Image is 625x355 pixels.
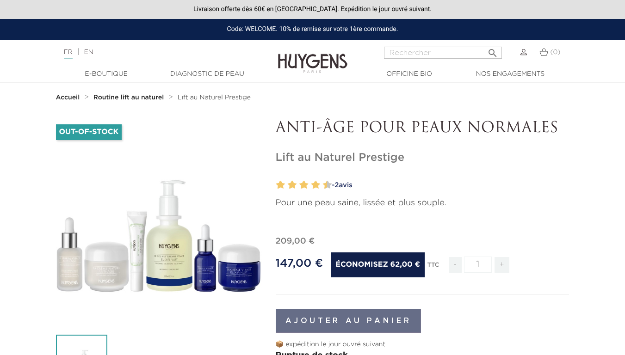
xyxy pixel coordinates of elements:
a: Nos engagements [464,69,557,79]
li: Out-of-Stock [56,124,122,140]
label: 2 [278,178,285,192]
span: (0) [550,49,560,55]
label: 6 [302,178,309,192]
label: 1 [274,178,278,192]
button:  [484,44,501,56]
button: Ajouter au panier [276,309,421,333]
label: 7 [309,178,312,192]
label: 3 [286,178,289,192]
a: E-Boutique [60,69,153,79]
a: Routine lift au naturel [93,94,166,101]
input: Rechercher [384,47,502,59]
a: FR [64,49,73,59]
h1: Lift au Naturel Prestige [276,151,569,165]
a: Lift au Naturel Prestige [178,94,251,101]
p: ANTI-ÂGE POUR PEAUX NORMALES [276,120,569,137]
a: -2avis [329,178,569,192]
label: 10 [325,178,332,192]
div: TTC [427,255,439,280]
label: 5 [297,178,301,192]
p: Pour une peau saine, lissée et plus souple. [276,197,569,209]
span: - [449,257,462,273]
img: Huygens [278,39,347,74]
a: Accueil [56,94,82,101]
label: 4 [290,178,297,192]
label: 9 [321,178,324,192]
a: EN [84,49,93,55]
p: 📦 expédition le jour ouvré suivant [276,340,569,349]
span: 147,00 € [276,258,323,269]
span: 209,00 € [276,237,315,245]
span: + [495,257,509,273]
span: Économisez 62,00 € [331,252,425,277]
span: 2 [334,182,339,189]
i:  [487,45,498,56]
a: Officine Bio [363,69,456,79]
strong: Accueil [56,94,80,101]
a: Diagnostic de peau [161,69,254,79]
label: 8 [313,178,320,192]
strong: Routine lift au naturel [93,94,164,101]
div: | [59,47,254,58]
input: Quantité [464,257,492,273]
